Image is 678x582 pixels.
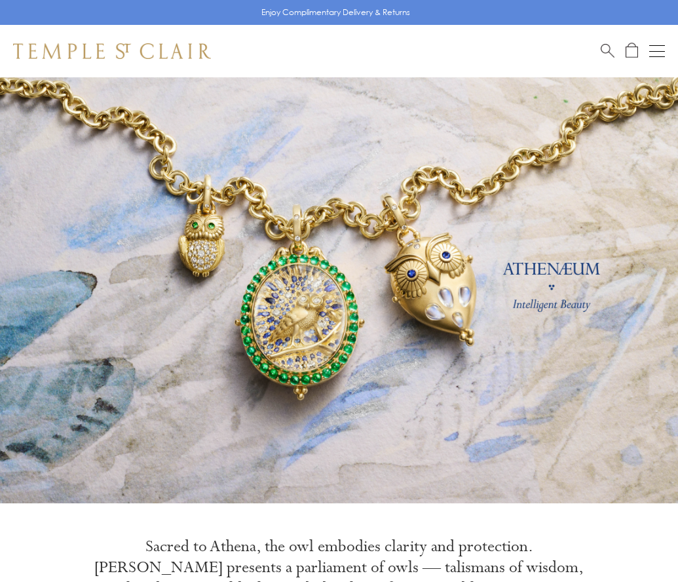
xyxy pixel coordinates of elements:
p: Enjoy Complimentary Delivery & Returns [261,6,410,19]
a: Search [601,43,614,59]
a: Open Shopping Bag [626,43,638,59]
img: Temple St. Clair [13,43,211,59]
button: Open navigation [649,43,665,59]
